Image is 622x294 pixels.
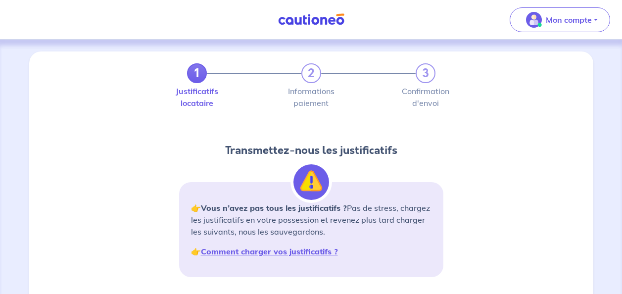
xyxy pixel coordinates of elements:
[187,63,207,83] a: 1
[201,246,338,256] a: Comment charger vos justificatifs ?
[301,87,321,107] label: Informations paiement
[546,14,592,26] p: Mon compte
[526,12,542,28] img: illu_account_valid_menu.svg
[191,245,431,257] p: 👉
[510,7,610,32] button: illu_account_valid_menu.svgMon compte
[416,87,435,107] label: Confirmation d'envoi
[179,143,443,158] h2: Transmettez-nous les justificatifs
[187,87,207,107] label: Justificatifs locataire
[274,13,348,26] img: Cautioneo
[293,164,329,200] img: illu_alert.svg
[191,202,431,238] p: 👉 Pas de stress, chargez les justificatifs en votre possession et revenez plus tard charger les s...
[201,203,347,213] strong: Vous n’avez pas tous les justificatifs ?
